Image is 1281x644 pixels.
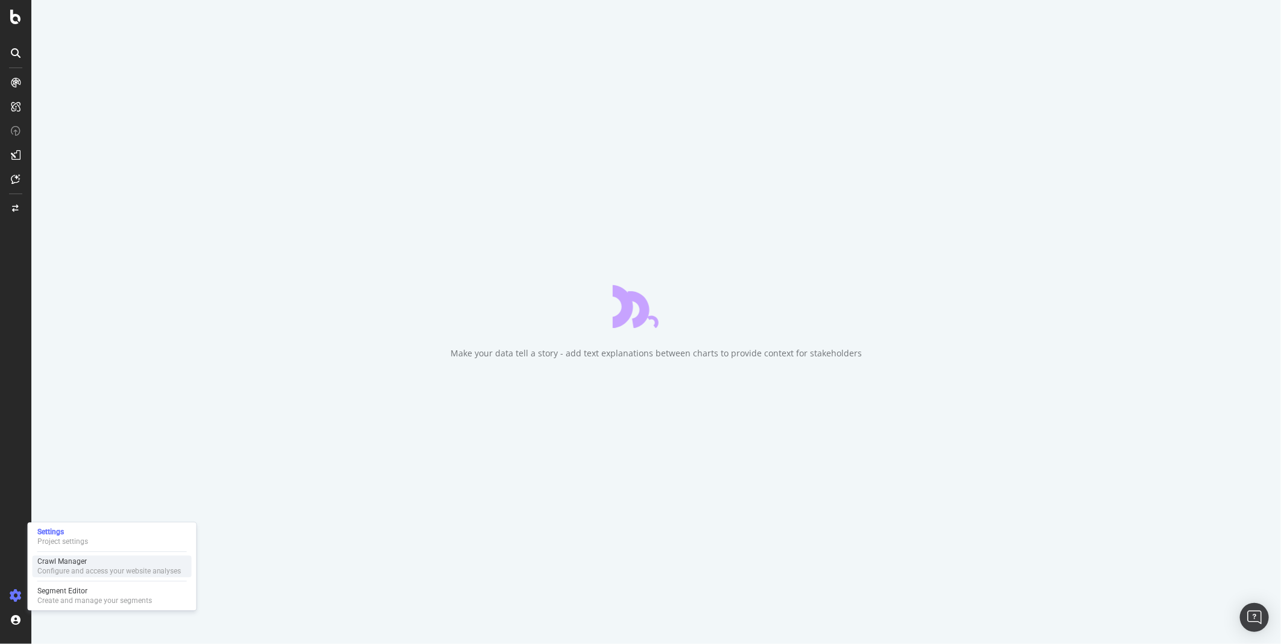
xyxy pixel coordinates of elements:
a: Crawl ManagerConfigure and access your website analyses [33,555,192,577]
div: Configure and access your website analyses [37,566,182,576]
div: Create and manage your segments [37,596,152,605]
a: Segment EditorCreate and manage your segments [33,585,192,607]
div: animation [613,285,700,328]
div: Make your data tell a story - add text explanations between charts to provide context for stakeho... [451,347,862,359]
a: SettingsProject settings [33,526,192,548]
div: Open Intercom Messenger [1240,603,1269,632]
div: Crawl Manager [37,557,182,566]
div: Project settings [37,537,88,546]
div: Settings [37,527,88,537]
div: Segment Editor [37,586,152,596]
